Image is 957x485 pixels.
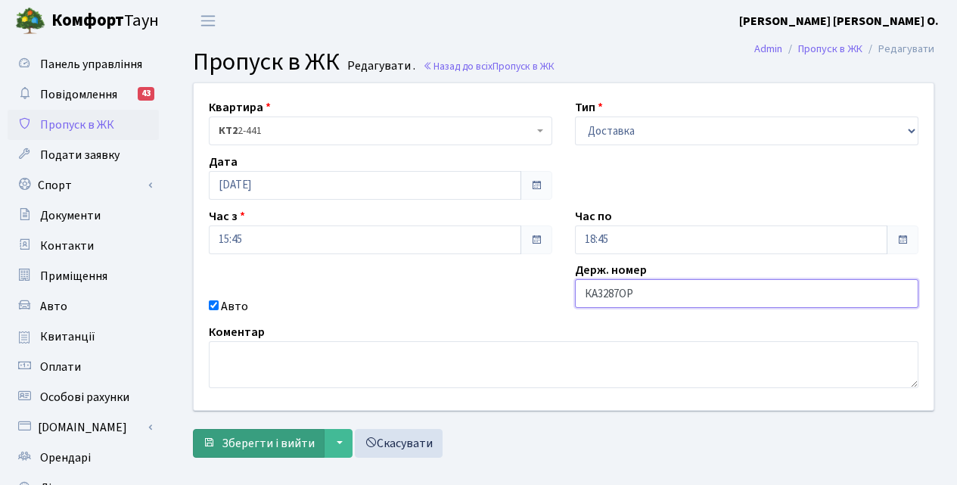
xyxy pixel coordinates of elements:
[40,207,101,224] span: Документи
[40,389,129,406] span: Особові рахунки
[40,56,142,73] span: Панель управління
[575,279,918,308] input: AA0001AA
[8,322,159,352] a: Квитанції
[209,207,245,225] label: Час з
[423,59,555,73] a: Назад до всіхПропуск в ЖК
[209,323,265,341] label: Коментар
[8,49,159,79] a: Панель управління
[8,382,159,412] a: Особові рахунки
[732,33,957,65] nav: breadcrumb
[40,268,107,284] span: Приміщення
[8,231,159,261] a: Контакти
[40,238,94,254] span: Контакти
[8,443,159,473] a: Орендарі
[862,41,934,58] li: Редагувати
[193,45,340,79] span: Пропуск в ЖК
[219,123,533,138] span: <b>КТ2</b>&nbsp;&nbsp;&nbsp;2-441
[40,117,114,133] span: Пропуск в ЖК
[492,59,555,73] span: Пропуск в ЖК
[40,359,81,375] span: Оплати
[8,201,159,231] a: Документи
[40,147,120,163] span: Подати заявку
[8,170,159,201] a: Спорт
[739,12,939,30] a: [PERSON_NAME] [PERSON_NAME] О.
[40,328,95,345] span: Квитанції
[51,8,124,33] b: Комфорт
[575,207,612,225] label: Час по
[798,41,862,57] a: Пропуск в ЖК
[355,429,443,458] a: Скасувати
[138,87,154,101] div: 43
[754,41,782,57] a: Admin
[222,435,315,452] span: Зберегти і вийти
[221,297,248,316] label: Авто
[209,153,238,171] label: Дата
[8,110,159,140] a: Пропуск в ЖК
[15,6,45,36] img: logo.png
[575,98,603,117] label: Тип
[193,429,325,458] button: Зберегти і вийти
[219,123,238,138] b: КТ2
[575,261,647,279] label: Держ. номер
[8,291,159,322] a: Авто
[739,13,939,30] b: [PERSON_NAME] [PERSON_NAME] О.
[8,261,159,291] a: Приміщення
[8,412,159,443] a: [DOMAIN_NAME]
[344,59,415,73] small: Редагувати .
[8,79,159,110] a: Повідомлення43
[40,86,117,103] span: Повідомлення
[8,140,159,170] a: Подати заявку
[209,117,552,145] span: <b>КТ2</b>&nbsp;&nbsp;&nbsp;2-441
[8,352,159,382] a: Оплати
[51,8,159,34] span: Таун
[189,8,227,33] button: Переключити навігацію
[40,298,67,315] span: Авто
[209,98,271,117] label: Квартира
[40,449,91,466] span: Орендарі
